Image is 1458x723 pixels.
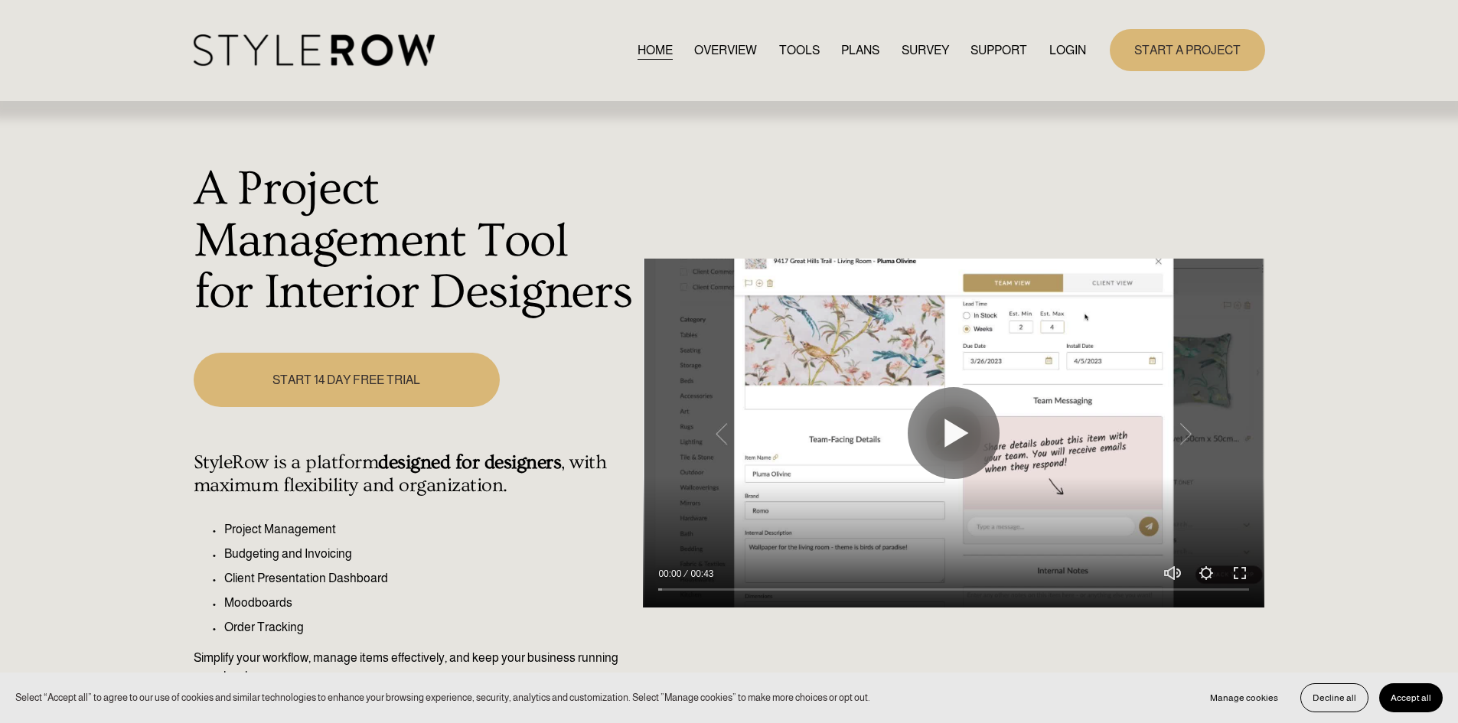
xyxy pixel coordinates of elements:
[194,164,635,319] h1: A Project Management Tool for Interior Designers
[224,520,635,539] p: Project Management
[224,545,635,563] p: Budgeting and Invoicing
[685,566,717,581] div: Duration
[779,40,820,60] a: TOOLS
[638,40,673,60] a: HOME
[194,649,635,686] p: Simplify your workflow, manage items effectively, and keep your business running seamlessly.
[1313,692,1356,703] span: Decline all
[224,594,635,612] p: Moodboards
[1210,692,1278,703] span: Manage cookies
[970,41,1027,60] span: SUPPORT
[658,585,1249,595] input: Seek
[15,690,870,705] p: Select “Accept all” to agree to our use of cookies and similar technologies to enhance your brows...
[194,451,635,497] h4: StyleRow is a platform , with maximum flexibility and organization.
[378,451,561,474] strong: designed for designers
[658,566,685,581] div: Current time
[1199,683,1290,712] button: Manage cookies
[194,353,500,407] a: START 14 DAY FREE TRIAL
[694,40,757,60] a: OVERVIEW
[224,618,635,637] p: Order Tracking
[194,34,435,66] img: StyleRow
[908,387,1000,479] button: Play
[224,569,635,588] p: Client Presentation Dashboard
[1049,40,1086,60] a: LOGIN
[1379,683,1443,712] button: Accept all
[902,40,949,60] a: SURVEY
[1110,29,1265,71] a: START A PROJECT
[1391,692,1431,703] span: Accept all
[841,40,879,60] a: PLANS
[970,40,1027,60] a: folder dropdown
[1300,683,1368,712] button: Decline all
